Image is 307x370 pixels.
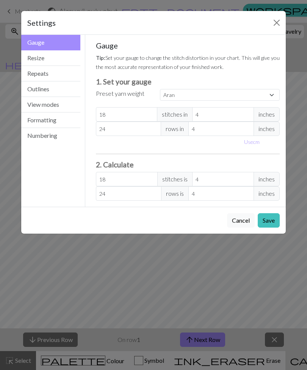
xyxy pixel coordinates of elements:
span: inches [254,186,280,201]
h3: 1. Set your gauge [96,77,280,86]
button: Formatting [21,112,80,128]
button: Close [271,17,283,29]
button: Save [258,213,280,228]
span: stitches in [157,107,193,122]
span: inches [254,107,280,122]
button: Numbering [21,128,80,143]
h5: Settings [27,17,56,28]
span: inches [254,172,280,186]
strong: Tip: [96,55,105,61]
h3: 2. Calculate [96,160,280,169]
small: Set your gauge to change the stitch distortion in your chart. This will give you the most accurat... [96,55,280,70]
button: Outlines [21,81,80,97]
button: View modes [21,97,80,112]
button: Usecm [241,136,263,148]
span: stitches is [157,172,193,186]
button: Resize [21,50,80,66]
label: Preset yarn weight [96,89,144,98]
span: rows is [161,186,189,201]
button: Gauge [21,35,80,50]
h5: Gauge [96,41,280,50]
span: inches [254,122,280,136]
button: Cancel [227,213,255,228]
span: rows in [161,122,189,136]
button: Repeats [21,66,80,81]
